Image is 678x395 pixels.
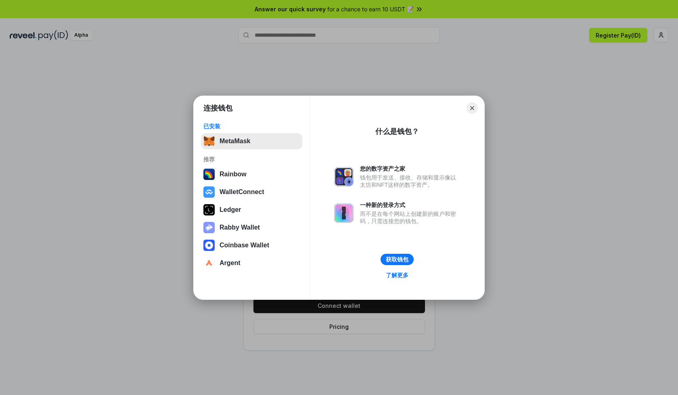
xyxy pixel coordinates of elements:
[220,206,241,213] div: Ledger
[201,255,302,271] button: Argent
[203,186,215,198] img: svg+xml,%3Csvg%20width%3D%2228%22%20height%3D%2228%22%20viewBox%3D%220%200%2028%2028%22%20fill%3D...
[360,174,460,188] div: 钱包用于发送、接收、存储和显示像以太坊和NFT这样的数字资产。
[386,256,408,263] div: 获取钱包
[201,202,302,218] button: Ledger
[203,257,215,269] img: svg+xml,%3Csvg%20width%3D%2228%22%20height%3D%2228%22%20viewBox%3D%220%200%2028%2028%22%20fill%3D...
[220,259,241,267] div: Argent
[203,136,215,147] img: svg+xml,%3Csvg%20fill%3D%22none%22%20height%3D%2233%22%20viewBox%3D%220%200%2035%2033%22%20width%...
[386,272,408,279] div: 了解更多
[360,165,460,172] div: 您的数字资产之家
[220,171,247,178] div: Rainbow
[360,210,460,225] div: 而不是在每个网站上创建新的账户和密码，只需连接您的钱包。
[203,169,215,180] img: svg+xml,%3Csvg%20width%3D%22120%22%20height%3D%22120%22%20viewBox%3D%220%200%20120%20120%22%20fil...
[220,224,260,231] div: Rabby Wallet
[360,201,460,209] div: 一种新的登录方式
[201,184,302,200] button: WalletConnect
[203,204,215,215] img: svg+xml,%3Csvg%20xmlns%3D%22http%3A%2F%2Fwww.w3.org%2F2000%2Fsvg%22%20width%3D%2228%22%20height%3...
[220,188,264,196] div: WalletConnect
[201,237,302,253] button: Coinbase Wallet
[220,138,250,145] div: MetaMask
[381,270,413,280] a: 了解更多
[201,133,302,149] button: MetaMask
[334,167,354,186] img: svg+xml,%3Csvg%20xmlns%3D%22http%3A%2F%2Fwww.w3.org%2F2000%2Fsvg%22%20fill%3D%22none%22%20viewBox...
[334,203,354,223] img: svg+xml,%3Csvg%20xmlns%3D%22http%3A%2F%2Fwww.w3.org%2F2000%2Fsvg%22%20fill%3D%22none%22%20viewBox...
[220,242,269,249] div: Coinbase Wallet
[381,254,414,265] button: 获取钱包
[201,166,302,182] button: Rainbow
[375,127,419,136] div: 什么是钱包？
[201,219,302,236] button: Rabby Wallet
[203,222,215,233] img: svg+xml,%3Csvg%20xmlns%3D%22http%3A%2F%2Fwww.w3.org%2F2000%2Fsvg%22%20fill%3D%22none%22%20viewBox...
[203,156,300,163] div: 推荐
[203,240,215,251] img: svg+xml,%3Csvg%20width%3D%2228%22%20height%3D%2228%22%20viewBox%3D%220%200%2028%2028%22%20fill%3D...
[467,102,478,114] button: Close
[203,103,232,113] h1: 连接钱包
[203,123,300,130] div: 已安装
